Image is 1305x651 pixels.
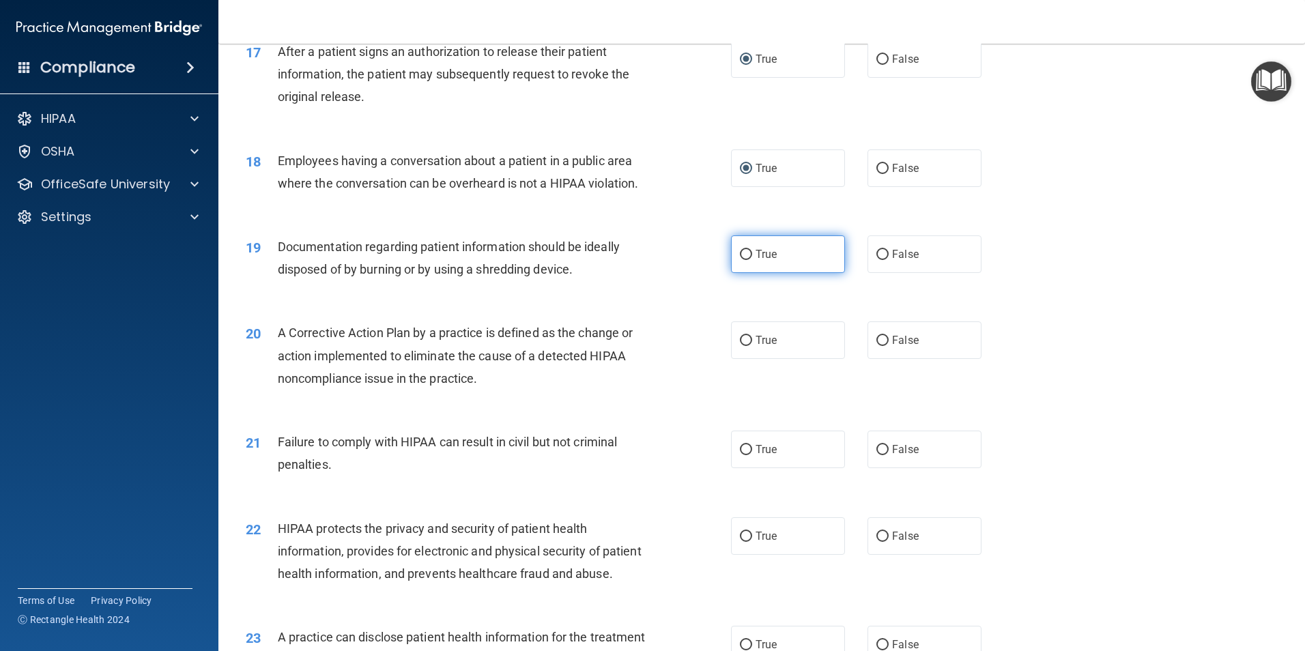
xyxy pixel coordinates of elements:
[278,325,633,385] span: A Corrective Action Plan by a practice is defined as the change or action implemented to eliminat...
[41,111,76,127] p: HIPAA
[740,164,752,174] input: True
[756,162,777,175] span: True
[892,53,919,66] span: False
[740,445,752,455] input: True
[876,164,889,174] input: False
[740,532,752,542] input: True
[756,248,777,261] span: True
[18,613,130,626] span: Ⓒ Rectangle Health 2024
[16,176,199,192] a: OfficeSafe University
[892,638,919,651] span: False
[278,44,629,104] span: After a patient signs an authorization to release their patient information, the patient may subs...
[246,240,261,256] span: 19
[16,209,199,225] a: Settings
[876,250,889,260] input: False
[16,14,202,42] img: PMB logo
[246,435,261,451] span: 21
[278,435,618,472] span: Failure to comply with HIPAA can result in civil but not criminal penalties.
[876,532,889,542] input: False
[41,209,91,225] p: Settings
[278,521,642,581] span: HIPAA protects the privacy and security of patient health information, provides for electronic an...
[756,53,777,66] span: True
[246,521,261,538] span: 22
[740,336,752,346] input: True
[278,154,639,190] span: Employees having a conversation about a patient in a public area where the conversation can be ov...
[278,240,620,276] span: Documentation regarding patient information should be ideally disposed of by burning or by using ...
[876,336,889,346] input: False
[892,530,919,542] span: False
[756,530,777,542] span: True
[40,58,135,77] h4: Compliance
[756,334,777,347] span: True
[18,594,74,607] a: Terms of Use
[892,248,919,261] span: False
[876,55,889,65] input: False
[756,638,777,651] span: True
[892,334,919,347] span: False
[892,162,919,175] span: False
[246,154,261,170] span: 18
[246,325,261,342] span: 20
[91,594,152,607] a: Privacy Policy
[740,640,752,650] input: True
[16,143,199,160] a: OSHA
[246,630,261,646] span: 23
[16,111,199,127] a: HIPAA
[41,176,170,192] p: OfficeSafe University
[740,55,752,65] input: True
[756,443,777,456] span: True
[876,445,889,455] input: False
[892,443,919,456] span: False
[1251,61,1291,102] button: Open Resource Center
[41,143,75,160] p: OSHA
[246,44,261,61] span: 17
[876,640,889,650] input: False
[740,250,752,260] input: True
